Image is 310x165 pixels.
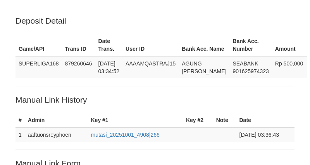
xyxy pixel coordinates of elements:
[15,34,62,56] th: Game/API
[88,113,183,127] th: Key #1
[126,60,176,67] span: AAAAMQASTRAJ15
[182,60,226,74] span: AGUNG [PERSON_NAME]
[62,56,95,78] td: 879260646
[25,127,88,142] td: aaftuonsreyphoen
[15,15,294,26] p: Deposit Detail
[229,34,272,56] th: Bank Acc. Number
[62,34,95,56] th: Trans ID
[15,113,25,127] th: #
[183,113,213,127] th: Key #2
[236,113,295,127] th: Date
[179,34,229,56] th: Bank Acc. Name
[232,68,269,74] span: Copy 901625974323 to clipboard
[15,94,294,105] p: Manual Link History
[25,113,88,127] th: Admin
[15,56,62,78] td: SUPERLIGA168
[98,60,120,74] span: [DATE] 03:34:52
[236,127,295,142] td: [DATE] 03:36:43
[232,60,258,67] span: SEABANK
[272,34,307,56] th: Amount
[122,34,179,56] th: User ID
[275,60,303,67] span: Rp 500,000
[213,113,236,127] th: Note
[95,34,123,56] th: Date Trans.
[15,127,25,142] td: 1
[91,132,160,138] a: mutasi_20251001_4908|266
